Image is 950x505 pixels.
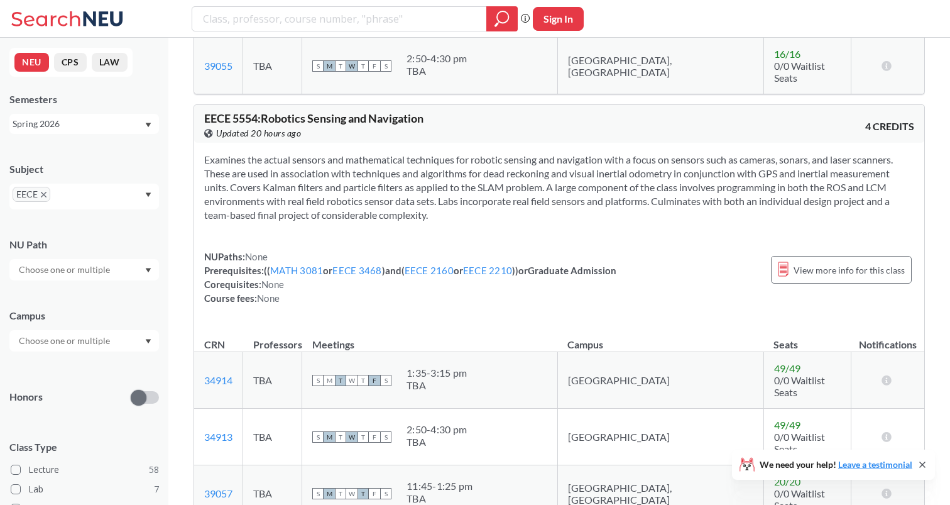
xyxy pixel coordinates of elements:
[369,488,380,499] span: F
[335,60,346,72] span: T
[763,325,851,352] th: Seats
[13,333,118,348] input: Choose one or multiple
[405,265,454,276] a: EECE 2160
[557,352,763,409] td: [GEOGRAPHIC_DATA]
[407,423,467,436] div: 2:50 - 4:30 pm
[204,153,914,222] section: Examines the actual sensors and mathematical techniques for robotic sensing and navigation with a...
[312,431,324,443] span: S
[557,409,763,465] td: [GEOGRAPHIC_DATA]
[324,488,335,499] span: M
[145,268,151,273] svg: Dropdown arrow
[204,487,232,499] a: 39057
[369,431,380,443] span: F
[243,352,302,409] td: TBA
[92,53,128,72] button: LAW
[865,119,914,133] span: 4 CREDITS
[380,431,391,443] span: S
[154,482,159,496] span: 7
[407,492,472,505] div: TBA
[302,325,558,352] th: Meetings
[261,279,284,290] span: None
[380,488,391,499] span: S
[346,431,358,443] span: W
[774,362,800,374] span: 49 / 49
[794,262,905,278] span: View more info for this class
[774,374,825,398] span: 0/0 Waitlist Seats
[149,463,159,477] span: 58
[204,111,423,125] span: EECE 5554 : Robotics Sensing and Navigation
[774,475,800,487] span: 20 / 20
[204,250,616,305] div: NUPaths: Prerequisites: ( ( or ) and ( or ) ) or Graduate Admission Corequisites: Course fees:
[335,375,346,386] span: T
[774,419,800,431] span: 49 / 49
[358,60,369,72] span: T
[533,7,584,31] button: Sign In
[380,60,391,72] span: S
[332,265,381,276] a: EECE 3468
[407,480,472,492] div: 11:45 - 1:25 pm
[9,162,159,176] div: Subject
[9,390,43,404] p: Honors
[9,114,159,134] div: Spring 2026Dropdown arrow
[202,8,478,30] input: Class, professor, course number, "phrase"
[145,192,151,197] svg: Dropdown arrow
[11,481,159,497] label: Lab
[557,38,763,94] td: [GEOGRAPHIC_DATA], [GEOGRAPHIC_DATA]
[9,238,159,252] div: NU Path
[13,262,118,277] input: Choose one or multiple
[9,92,159,106] div: Semesters
[145,339,151,344] svg: Dropdown arrow
[243,38,302,94] td: TBA
[204,338,225,352] div: CRN
[358,375,369,386] span: T
[774,431,825,455] span: 0/0 Waitlist Seats
[407,436,467,448] div: TBA
[312,375,324,386] span: S
[557,325,763,352] th: Campus
[324,431,335,443] span: M
[243,409,302,465] td: TBA
[257,292,280,304] span: None
[358,488,369,499] span: T
[270,265,323,276] a: MATH 3081
[346,375,358,386] span: W
[335,488,346,499] span: T
[380,375,391,386] span: S
[346,60,358,72] span: W
[407,65,467,77] div: TBA
[324,375,335,386] span: M
[463,265,512,276] a: EECE 2210
[41,192,46,197] svg: X to remove pill
[204,374,232,386] a: 34914
[407,367,467,379] div: 1:35 - 3:15 pm
[774,60,825,84] span: 0/0 Waitlist Seats
[11,462,159,478] label: Lecture
[369,60,380,72] span: F
[204,60,232,72] a: 39055
[369,375,380,386] span: F
[774,48,800,60] span: 16 / 16
[346,488,358,499] span: W
[312,488,324,499] span: S
[407,379,467,392] div: TBA
[204,431,232,443] a: 34913
[245,251,268,262] span: None
[324,60,335,72] span: M
[851,325,924,352] th: Notifications
[407,52,467,65] div: 2:50 - 4:30 pm
[760,460,912,469] span: We need your help!
[13,187,50,202] span: EECEX to remove pill
[312,60,324,72] span: S
[243,325,302,352] th: Professors
[9,184,159,209] div: EECEX to remove pillDropdown arrow
[9,309,159,323] div: Campus
[14,53,49,72] button: NEU
[358,431,369,443] span: T
[494,10,510,28] svg: magnifying glass
[9,259,159,280] div: Dropdown arrow
[9,330,159,352] div: Dropdown arrow
[216,126,301,140] span: Updated 20 hours ago
[9,440,159,454] span: Class Type
[486,6,518,31] div: magnifying glass
[54,53,87,72] button: CPS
